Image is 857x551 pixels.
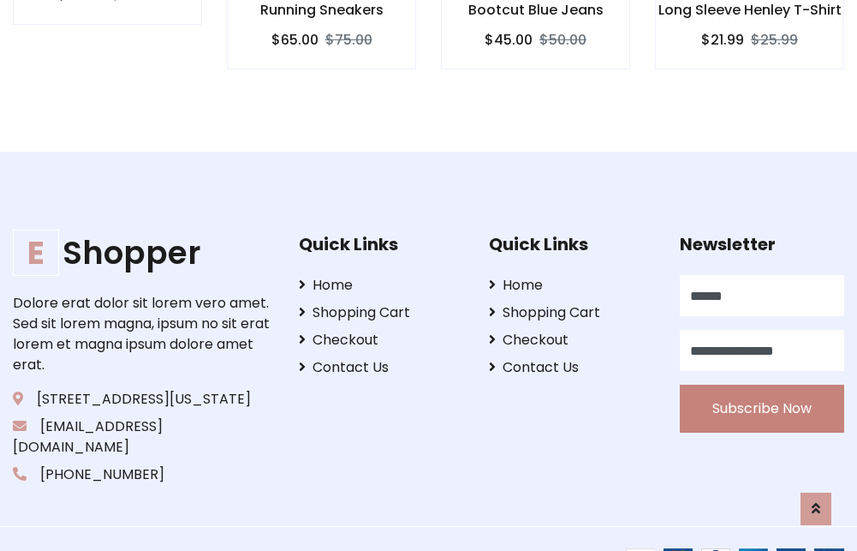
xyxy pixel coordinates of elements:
[539,30,586,50] del: $50.00
[299,357,463,378] a: Contact Us
[299,275,463,296] a: Home
[489,275,653,296] a: Home
[13,293,272,375] p: Dolore erat dolor sit lorem vero amet. Sed sit lorem magna, ipsum no sit erat lorem et magna ipsu...
[325,30,372,50] del: $75.00
[656,2,843,18] h6: Long Sleeve Henley T-Shirt
[13,234,272,272] a: EShopper
[680,385,844,433] button: Subscribe Now
[299,234,463,255] h5: Quick Links
[701,32,744,48] h6: $21.99
[489,330,653,350] a: Checkout
[13,389,272,410] p: [STREET_ADDRESS][US_STATE]
[13,464,272,485] p: [PHONE_NUMBER]
[299,302,463,323] a: Shopping Cart
[271,32,318,48] h6: $65.00
[442,2,629,18] h6: Bootcut Blue Jeans
[489,357,653,378] a: Contact Us
[680,234,844,255] h5: Newsletter
[13,416,272,458] p: [EMAIL_ADDRESS][DOMAIN_NAME]
[228,2,415,18] h6: Running Sneakers
[489,234,653,255] h5: Quick Links
[13,230,59,276] span: E
[751,30,798,50] del: $25.99
[13,234,272,272] h1: Shopper
[485,32,533,48] h6: $45.00
[489,302,653,323] a: Shopping Cart
[299,330,463,350] a: Checkout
